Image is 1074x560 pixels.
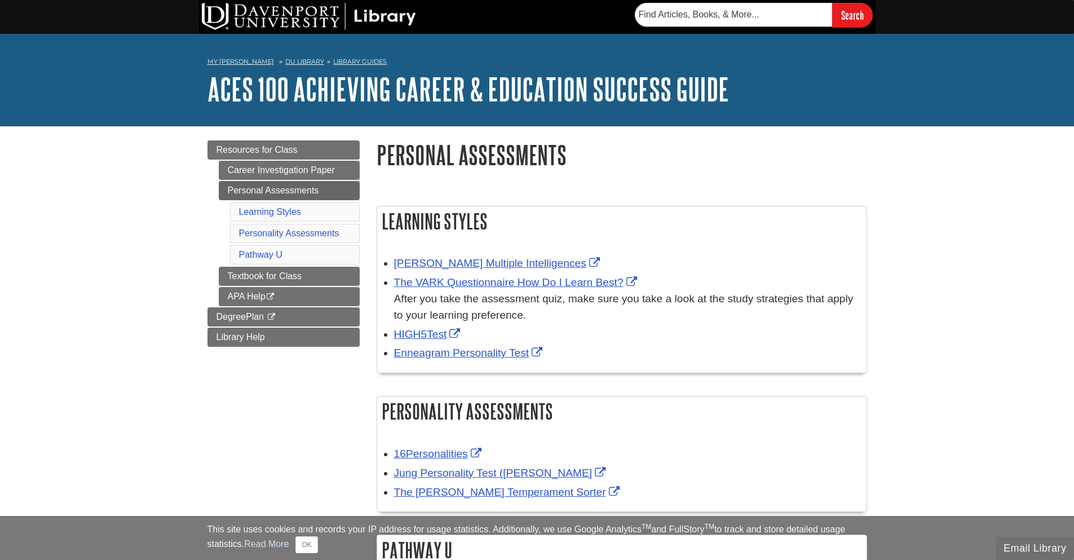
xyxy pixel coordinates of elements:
[207,523,867,553] div: This site uses cookies and records your IP address for usage statistics. Additionally, we use Goo...
[394,448,484,460] a: Link opens in new window
[202,3,416,30] img: DU Library
[207,54,867,72] nav: breadcrumb
[216,312,264,321] span: DegreePlan
[832,3,873,27] input: Search
[207,57,274,67] a: My [PERSON_NAME]
[216,332,265,342] span: Library Help
[216,145,298,155] span: Resources for Class
[285,58,324,65] a: DU Library
[266,293,275,301] i: This link opens in a new window
[266,314,276,321] i: This link opens in a new window
[219,287,360,306] a: APA Help
[394,328,463,340] a: Link opens in new window
[635,3,873,27] form: Searches DU Library's articles, books, and more
[377,396,867,426] h2: Personality Assessments
[394,347,546,359] a: Link opens in new window
[996,537,1074,560] button: Email Library
[207,307,360,327] a: DegreePlan
[377,140,867,169] h1: Personal Assessments
[239,228,339,238] a: Personality Assessments
[239,207,301,217] a: Learning Styles
[219,181,360,200] a: Personal Assessments
[394,257,603,269] a: Link opens in new window
[394,486,622,498] a: Link opens in new window
[207,140,360,160] a: Resources for Class
[219,267,360,286] a: Textbook for Class
[239,250,282,259] a: Pathway U
[394,467,609,479] a: Link opens in new window
[377,206,867,236] h2: Learning Styles
[207,328,360,347] a: Library Help
[295,536,317,553] button: Close
[207,140,360,347] div: Guide Page Menu
[219,161,360,180] a: Career Investigation Paper
[333,58,387,65] a: Library Guides
[394,291,861,324] div: After you take the assessment quiz, make sure you take a look at the study strategies that apply ...
[244,539,289,549] a: Read More
[394,276,640,288] a: Link opens in new window
[207,72,729,107] a: ACES 100 Achieving Career & Education Success Guide
[635,3,832,27] input: Find Articles, Books, & More...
